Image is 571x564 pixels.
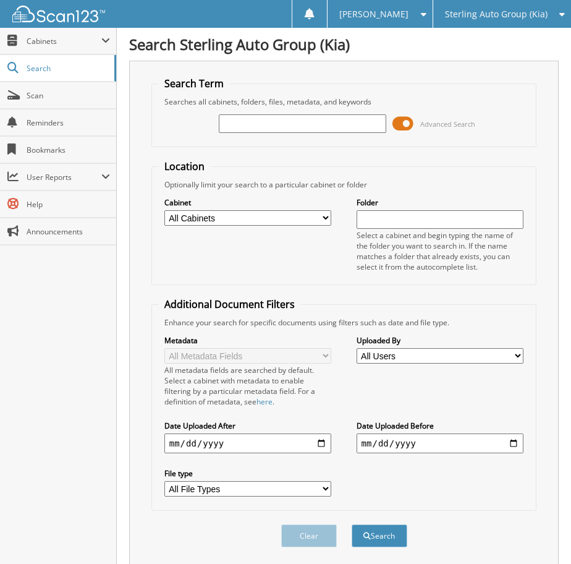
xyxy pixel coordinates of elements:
legend: Additional Document Filters [158,297,301,311]
div: Enhance your search for specific documents using filters such as date and file type. [158,317,530,328]
span: Sterling Auto Group (Kia) [445,11,548,18]
label: Metadata [164,335,332,346]
span: Reminders [27,117,110,128]
label: Folder [357,197,524,208]
label: Uploaded By [357,335,524,346]
span: Cabinets [27,36,101,46]
img: scan123-logo-white.svg [12,6,105,22]
input: end [357,434,524,453]
div: All metadata fields are searched by default. Select a cabinet with metadata to enable filtering b... [164,365,332,407]
a: here [256,396,273,407]
label: Date Uploaded After [164,421,332,431]
span: User Reports [27,172,101,182]
div: Searches all cabinets, folders, files, metadata, and keywords [158,96,530,107]
div: Optionally limit your search to a particular cabinet or folder [158,179,530,190]
label: Date Uploaded Before [357,421,524,431]
legend: Location [158,160,211,173]
button: Search [352,524,407,547]
legend: Search Term [158,77,230,90]
label: File type [164,468,332,479]
label: Cabinet [164,197,332,208]
span: [PERSON_NAME] [339,11,408,18]
span: Bookmarks [27,145,110,155]
div: Select a cabinet and begin typing the name of the folder you want to search in. If the name match... [357,230,524,272]
span: Search [27,63,108,74]
button: Clear [281,524,337,547]
input: start [164,434,332,453]
span: Help [27,199,110,210]
h1: Search Sterling Auto Group (Kia) [129,34,559,54]
span: Scan [27,90,110,101]
span: Advanced Search [420,119,475,129]
span: Announcements [27,226,110,237]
